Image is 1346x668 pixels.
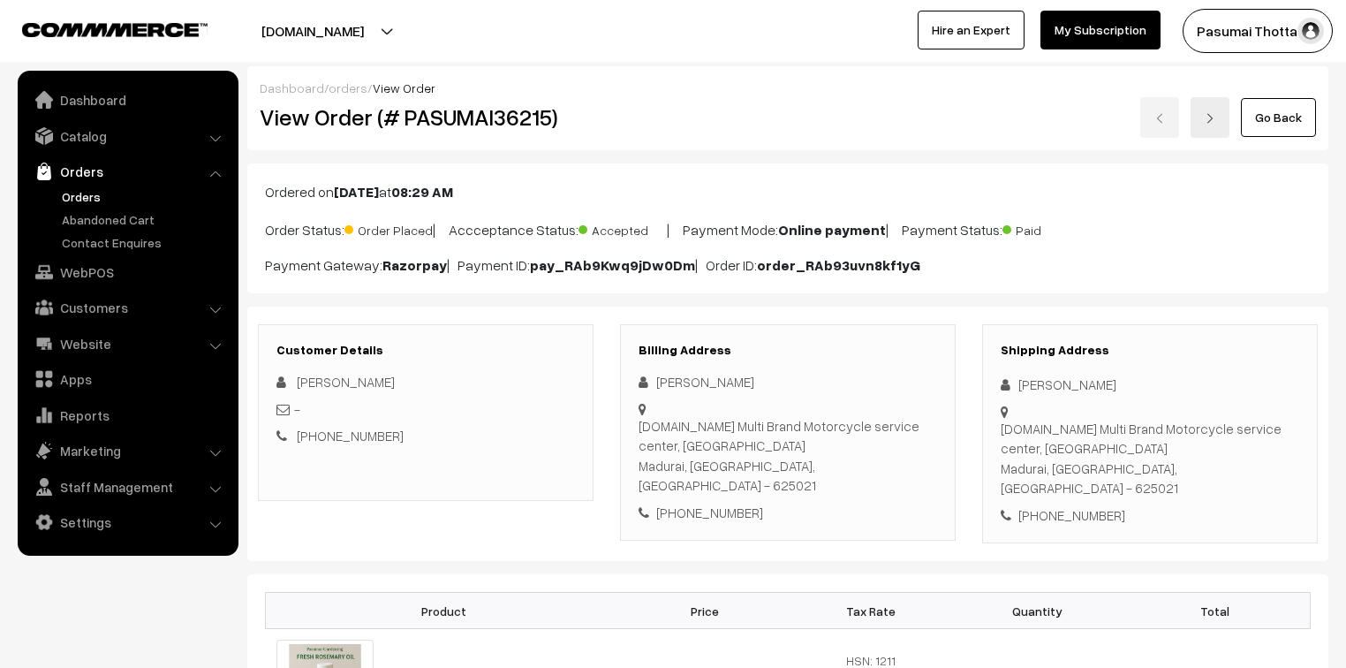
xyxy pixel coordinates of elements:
div: [PHONE_NUMBER] [1001,505,1299,526]
h3: Customer Details [276,343,575,358]
span: Order Placed [344,216,433,239]
span: Accepted [578,216,667,239]
a: Contact Enquires [57,233,232,252]
span: View Order [373,80,435,95]
b: 08:29 AM [391,183,453,201]
span: Paid [1002,216,1091,239]
th: Price [622,593,788,629]
a: Apps [22,363,232,395]
a: WebPOS [22,256,232,288]
a: Reports [22,399,232,431]
a: Customers [22,292,232,323]
b: [DATE] [334,183,379,201]
button: [DOMAIN_NAME] [200,9,426,53]
img: right-arrow.png [1205,113,1215,124]
h3: Billing Address [639,343,937,358]
div: - [276,399,575,420]
b: order_RAb93uvn8kf1yG [757,256,920,274]
a: Marketing [22,435,232,467]
a: Dashboard [22,84,232,116]
b: Online payment [778,221,886,239]
a: Catalog [22,120,232,152]
div: [DOMAIN_NAME] Multi Brand Motorcycle service center, [GEOGRAPHIC_DATA] Madurai, [GEOGRAPHIC_DATA]... [639,416,937,496]
div: [PERSON_NAME] [639,372,937,392]
p: Ordered on at [265,181,1311,202]
img: COMMMERCE [22,23,208,36]
div: [PHONE_NUMBER] [639,503,937,523]
a: Orders [22,156,232,187]
th: Product [266,593,622,629]
a: Staff Management [22,471,232,503]
div: / / [260,79,1316,97]
div: [PERSON_NAME] [1001,375,1299,395]
a: Orders [57,187,232,206]
a: Abandoned Cart [57,210,232,229]
img: user [1297,18,1324,44]
button: Pasumai Thotta… [1183,9,1333,53]
th: Tax Rate [788,593,954,629]
b: Razorpay [382,256,447,274]
a: orders [329,80,367,95]
a: COMMMERCE [22,18,177,39]
a: My Subscription [1040,11,1161,49]
a: Hire an Expert [918,11,1025,49]
h2: View Order (# PASUMAI36215) [260,103,594,131]
b: pay_RAb9Kwq9jDw0Dm [530,256,695,274]
span: [PERSON_NAME] [297,374,395,390]
a: Go Back [1241,98,1316,137]
p: Order Status: | Accceptance Status: | Payment Mode: | Payment Status: [265,216,1311,240]
th: Quantity [954,593,1120,629]
h3: Shipping Address [1001,343,1299,358]
a: [PHONE_NUMBER] [297,428,404,444]
p: Payment Gateway: | Payment ID: | Order ID: [265,254,1311,276]
div: [DOMAIN_NAME] Multi Brand Motorcycle service center, [GEOGRAPHIC_DATA] Madurai, [GEOGRAPHIC_DATA]... [1001,419,1299,498]
th: Total [1120,593,1310,629]
a: Settings [22,506,232,538]
a: Website [22,328,232,360]
a: Dashboard [260,80,324,95]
